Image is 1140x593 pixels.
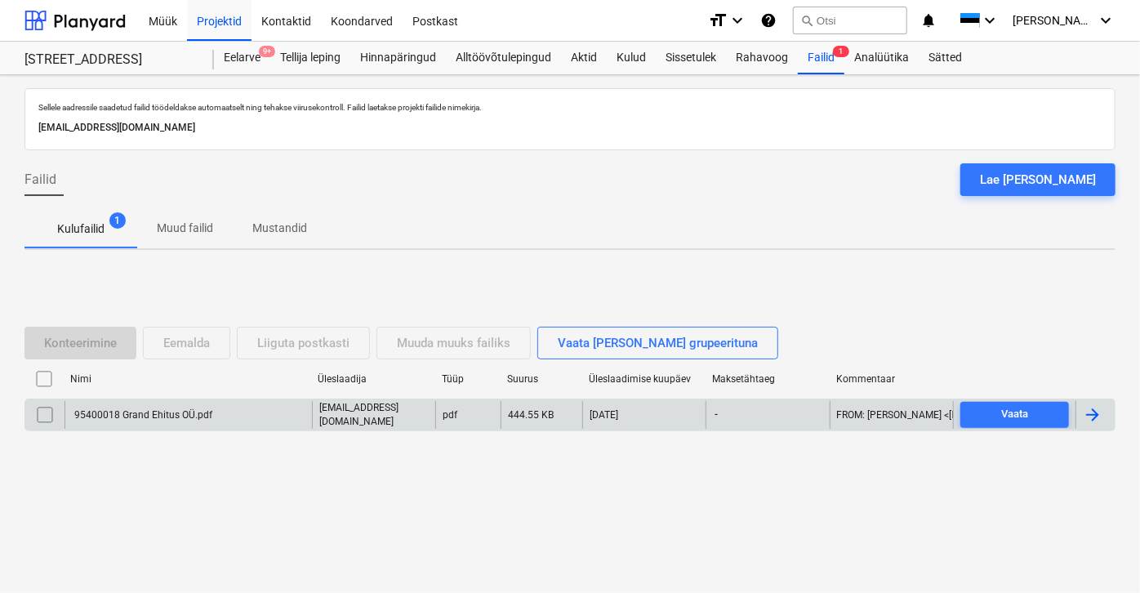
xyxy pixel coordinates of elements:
button: Vaata [960,402,1069,428]
div: pdf [443,409,457,421]
span: 1 [109,212,126,229]
div: Üleslaadija [318,373,429,385]
span: [PERSON_NAME] [1013,14,1094,27]
a: Tellija leping [270,42,350,74]
a: Hinnapäringud [350,42,446,74]
div: Vaata [1001,405,1028,424]
span: 1 [833,46,849,57]
span: 9+ [259,46,275,57]
i: Abikeskus [760,11,777,30]
i: keyboard_arrow_down [1096,11,1116,30]
span: Failid [24,170,56,189]
iframe: Chat Widget [1058,515,1140,593]
i: format_size [708,11,728,30]
div: Eelarve [214,42,270,74]
a: Eelarve9+ [214,42,270,74]
p: [EMAIL_ADDRESS][DOMAIN_NAME] [319,401,429,429]
p: Sellele aadressile saadetud failid töödeldakse automaatselt ning tehakse viirusekontroll. Failid ... [38,102,1102,113]
div: [DATE] [590,409,618,421]
span: - [713,408,719,421]
a: Sissetulek [656,42,726,74]
button: Lae [PERSON_NAME] [960,163,1116,196]
div: Vaata [PERSON_NAME] grupeerituna [558,332,758,354]
p: Mustandid [252,220,307,237]
a: Failid1 [798,42,844,74]
i: keyboard_arrow_down [980,11,1000,30]
i: notifications [920,11,937,30]
a: Kulud [607,42,656,74]
a: Aktid [561,42,607,74]
span: search [800,14,813,27]
div: Üleslaadimise kuupäev [589,373,700,385]
div: 95400018 Grand Ehitus OÜ.pdf [72,409,212,421]
div: Failid [798,42,844,74]
div: Nimi [70,373,305,385]
div: Tüüp [442,373,494,385]
div: Maksetähtaeg [713,373,824,385]
button: Otsi [793,7,907,34]
a: Analüütika [844,42,919,74]
button: Vaata [PERSON_NAME] grupeerituna [537,327,778,359]
i: keyboard_arrow_down [728,11,747,30]
p: [EMAIL_ADDRESS][DOMAIN_NAME] [38,119,1102,136]
div: [STREET_ADDRESS] [24,51,194,69]
a: Alltöövõtulepingud [446,42,561,74]
p: Kulufailid [57,221,105,238]
div: Suurus [507,373,576,385]
a: Sätted [919,42,972,74]
p: Muud failid [157,220,213,237]
div: Lae [PERSON_NAME] [980,169,1096,190]
div: Kommentaar [836,373,947,385]
a: Rahavoog [726,42,798,74]
div: 444.55 KB [508,409,554,421]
